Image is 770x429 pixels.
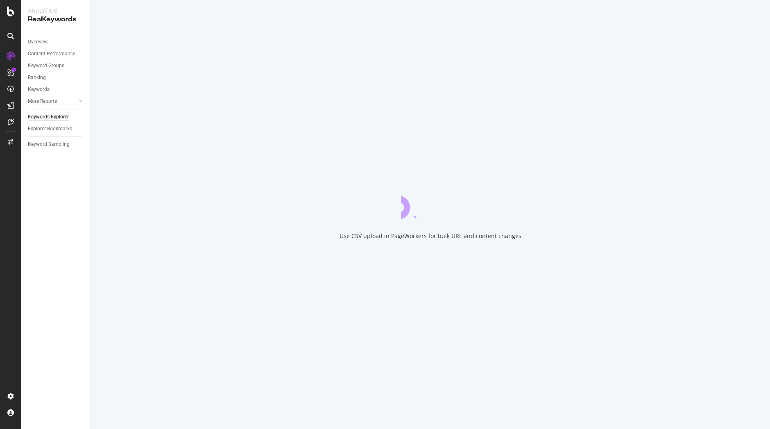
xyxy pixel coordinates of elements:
[28,73,46,82] div: Ranking
[28,113,69,121] div: Keywords Explorer
[401,189,460,219] div: animation
[28,38,48,46] div: Overview
[28,85,85,94] a: Keywords
[28,61,64,70] div: Keyword Groups
[28,7,84,15] div: Analytics
[28,73,85,82] a: Ranking
[28,113,85,121] a: Keywords Explorer
[28,97,57,106] div: More Reports
[28,140,85,149] a: Keyword Sampling
[28,15,84,24] div: RealKeywords
[28,85,50,94] div: Keywords
[28,38,85,46] a: Overview
[28,125,85,133] a: Explorer Bookmarks
[28,97,77,106] a: More Reports
[28,50,85,58] a: Content Performance
[28,125,72,133] div: Explorer Bookmarks
[340,232,521,240] div: Use CSV upload in PageWorkers for bulk URL and content changes
[28,140,70,149] div: Keyword Sampling
[28,61,85,70] a: Keyword Groups
[28,50,75,58] div: Content Performance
